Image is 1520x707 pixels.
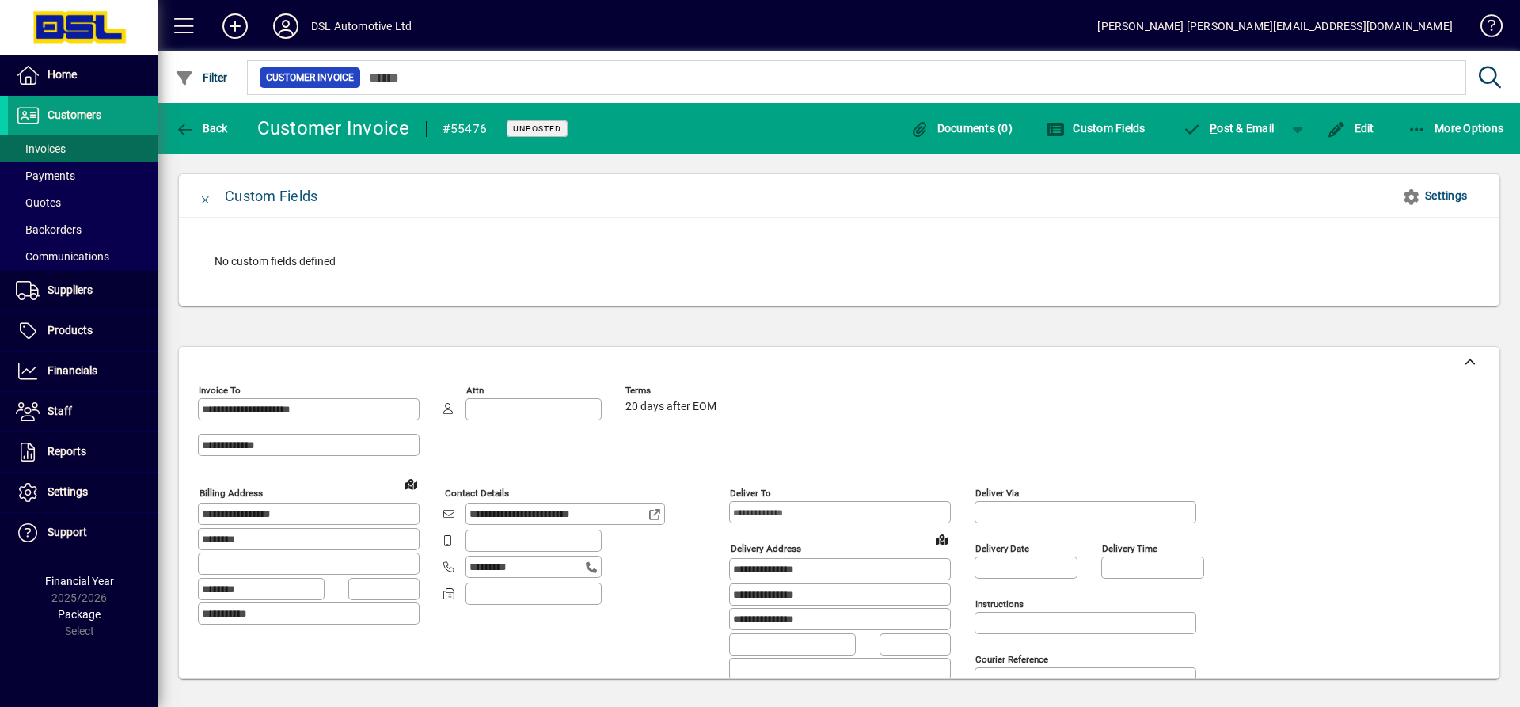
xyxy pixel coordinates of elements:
button: Documents (0) [906,114,1016,143]
button: Post & Email [1175,114,1282,143]
span: Terms [625,386,720,396]
span: P [1210,122,1217,135]
a: View on map [929,526,955,552]
button: Back [171,114,232,143]
app-page-header-button: Back [158,114,245,143]
span: Reports [47,445,86,458]
span: Financials [47,364,97,377]
div: Customer Invoice [257,116,410,141]
button: More Options [1404,114,1508,143]
div: #55476 [443,116,488,142]
span: Package [58,608,101,621]
span: More Options [1408,122,1504,135]
div: No custom fields defined [199,238,1480,286]
a: Financials [8,352,158,391]
a: Reports [8,432,158,472]
button: Filter [171,63,232,92]
mat-label: Deliver To [730,488,771,499]
a: Backorders [8,216,158,243]
button: Edit [1323,114,1378,143]
button: Custom Fields [1042,114,1149,143]
button: Settings [1389,182,1480,211]
span: Filter [175,71,228,84]
a: Quotes [8,189,158,216]
span: Settings [47,485,88,498]
span: Documents (0) [910,122,1013,135]
span: Edit [1327,122,1374,135]
span: Support [47,526,87,538]
button: Close [187,177,225,215]
span: Communications [16,250,109,263]
mat-label: Attn [466,385,484,396]
span: Home [47,68,77,81]
span: Payments [16,169,75,182]
mat-label: Invoice To [199,385,241,396]
a: Payments [8,162,158,189]
mat-label: Instructions [975,599,1024,610]
mat-label: Delivery date [975,543,1029,554]
span: Customers [47,108,101,121]
span: Settings [1402,183,1468,209]
a: Staff [8,392,158,431]
a: Suppliers [8,271,158,310]
span: Quotes [16,196,61,209]
span: Unposted [513,124,561,134]
mat-label: Deliver via [975,488,1019,499]
button: Profile [260,12,311,40]
span: Customer Invoice [266,70,354,86]
span: Back [175,122,228,135]
mat-label: Courier Reference [975,654,1048,665]
span: Products [47,324,93,336]
span: Suppliers [47,283,93,296]
a: Communications [8,243,158,270]
span: Financial Year [45,575,114,587]
a: Invoices [8,135,158,162]
span: ost & Email [1183,122,1275,135]
span: Custom Fields [1046,122,1146,135]
a: View on map [398,471,424,496]
span: Invoices [16,143,66,155]
div: Custom Fields [225,184,317,209]
div: DSL Automotive Ltd [311,13,412,39]
a: Settings [8,473,158,512]
mat-label: Delivery time [1102,543,1157,554]
a: Knowledge Base [1469,3,1500,55]
div: [PERSON_NAME] [PERSON_NAME][EMAIL_ADDRESS][DOMAIN_NAME] [1097,13,1453,39]
a: Support [8,513,158,553]
span: 20 days after EOM [625,401,716,413]
span: Staff [47,405,72,417]
a: Products [8,311,158,351]
a: Home [8,55,158,95]
button: Add [210,12,260,40]
span: Backorders [16,223,82,236]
